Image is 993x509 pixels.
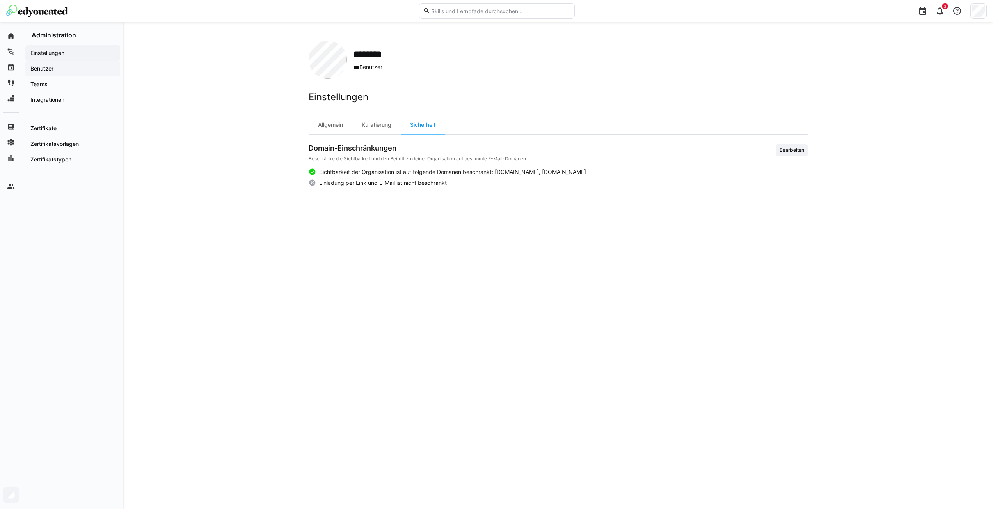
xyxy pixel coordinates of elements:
h2: Einstellungen [309,91,808,103]
div: Sicherheit [401,115,445,134]
button: Bearbeiten [776,144,808,156]
span: Bearbeiten [779,147,805,153]
div: Kuratierung [352,115,401,134]
div: Allgemein [309,115,352,134]
span: Sichtbarkeit der Organisation ist auf folgende Domänen beschränkt: [DOMAIN_NAME], [DOMAIN_NAME] [319,168,586,176]
h3: Domain-Einschränkungen [309,144,527,153]
input: Skills und Lernpfade durchsuchen… [430,7,570,14]
span: Benutzer [353,63,393,71]
p: Beschränke die Sichtbarkeit und den Beitritt zu deiner Organisation auf bestimmte E-Mail-Domänen. [309,156,527,162]
span: 3 [944,4,946,9]
span: Einladung per Link und E-Mail ist nicht beschränkt [319,179,447,187]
